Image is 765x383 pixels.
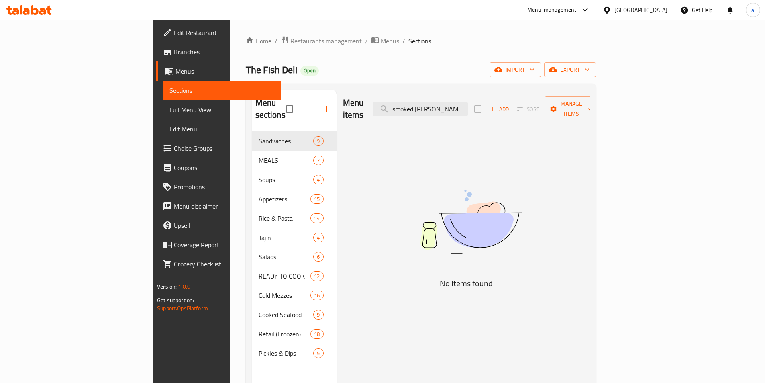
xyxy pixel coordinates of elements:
[551,65,590,75] span: export
[365,36,368,46] li: /
[311,272,323,280] span: 12
[486,103,512,115] span: Add item
[175,66,274,76] span: Menus
[300,66,319,76] div: Open
[252,189,337,209] div: Appetizers15
[313,156,323,165] div: items
[544,62,596,77] button: export
[174,47,274,57] span: Branches
[313,252,323,262] div: items
[156,216,281,235] a: Upsell
[252,324,337,344] div: Retail (Froozen)18
[343,97,364,121] h2: Menu items
[157,303,208,313] a: Support.OpsPlatform
[246,36,596,46] nav: breadcrumb
[366,277,567,290] h5: No Items found
[156,61,281,81] a: Menus
[252,170,337,189] div: Soups4
[259,194,311,204] span: Appetizers
[156,235,281,254] a: Coverage Report
[157,281,177,292] span: Version:
[313,348,323,358] div: items
[163,100,281,119] a: Full Menu View
[259,136,314,146] span: Sandwiches
[313,310,323,320] div: items
[252,151,337,170] div: MEALS7
[157,295,194,305] span: Get support on:
[551,99,592,119] span: Manage items
[252,247,337,266] div: Salads6
[174,201,274,211] span: Menu disclaimer
[259,271,311,281] span: READY TO COOK
[169,86,274,95] span: Sections
[259,175,314,184] div: Soups
[311,215,323,222] span: 14
[163,81,281,100] a: Sections
[314,311,323,319] span: 9
[178,281,190,292] span: 1.0.0
[311,292,323,299] span: 16
[156,158,281,177] a: Coupons
[314,234,323,242] span: 4
[313,136,323,146] div: items
[156,197,281,216] a: Menu disclaimer
[156,42,281,61] a: Branches
[290,36,362,46] span: Restaurants management
[310,194,323,204] div: items
[314,176,323,184] span: 4
[252,228,337,247] div: Tajin4
[381,36,399,46] span: Menus
[174,221,274,230] span: Upsell
[281,36,362,46] a: Restaurants management
[310,329,323,339] div: items
[314,253,323,261] span: 6
[156,254,281,274] a: Grocery Checklist
[174,259,274,269] span: Grocery Checklist
[281,100,298,117] span: Select all sections
[317,99,337,119] button: Add section
[259,310,314,320] span: Cooked Seafood
[259,291,311,300] span: Cold Mezzes
[252,131,337,151] div: Sandwiches9
[252,128,337,366] nav: Menu sections
[408,36,431,46] span: Sections
[314,157,323,164] span: 7
[310,291,323,300] div: items
[751,6,754,14] span: a
[156,177,281,197] a: Promotions
[252,344,337,363] div: Pickles & Dips5
[527,5,577,15] div: Menu-management
[169,124,274,134] span: Edit Menu
[310,271,323,281] div: items
[614,6,667,14] div: [GEOGRAPHIC_DATA]
[311,195,323,203] span: 15
[259,233,314,242] span: Tajin
[496,65,534,75] span: import
[174,163,274,172] span: Coupons
[259,348,314,358] span: Pickles & Dips
[259,213,311,223] span: Rice & Pasta
[246,61,297,79] span: The Fish Deli
[259,252,314,262] div: Salads
[490,62,541,77] button: import
[314,137,323,145] span: 9
[259,156,314,165] div: MEALS
[488,104,510,114] span: Add
[545,96,598,121] button: Manage items
[252,209,337,228] div: Rice & Pasta14
[371,36,399,46] a: Menus
[311,330,323,338] span: 18
[174,182,274,192] span: Promotions
[252,286,337,305] div: Cold Mezzes16
[163,119,281,139] a: Edit Menu
[486,103,512,115] button: Add
[373,102,468,116] input: search
[402,36,405,46] li: /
